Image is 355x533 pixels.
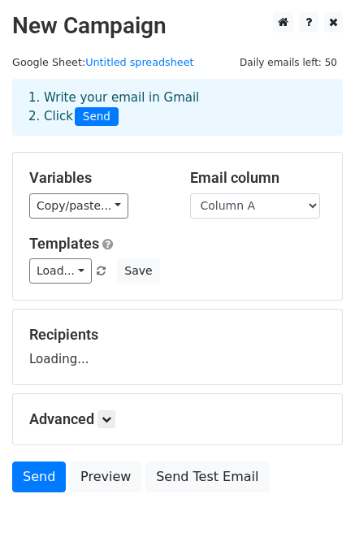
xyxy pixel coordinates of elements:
[29,258,92,284] a: Load...
[12,56,194,68] small: Google Sheet:
[145,461,269,492] a: Send Test Email
[85,56,193,68] a: Untitled spreadsheet
[29,193,128,219] a: Copy/paste...
[117,258,159,284] button: Save
[234,54,343,71] span: Daily emails left: 50
[12,461,66,492] a: Send
[29,410,326,428] h5: Advanced
[29,169,166,187] h5: Variables
[234,56,343,68] a: Daily emails left: 50
[190,169,327,187] h5: Email column
[75,107,119,127] span: Send
[16,89,339,126] div: 1. Write your email in Gmail 2. Click
[70,461,141,492] a: Preview
[29,326,326,344] h5: Recipients
[29,326,326,368] div: Loading...
[12,12,343,40] h2: New Campaign
[29,235,99,252] a: Templates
